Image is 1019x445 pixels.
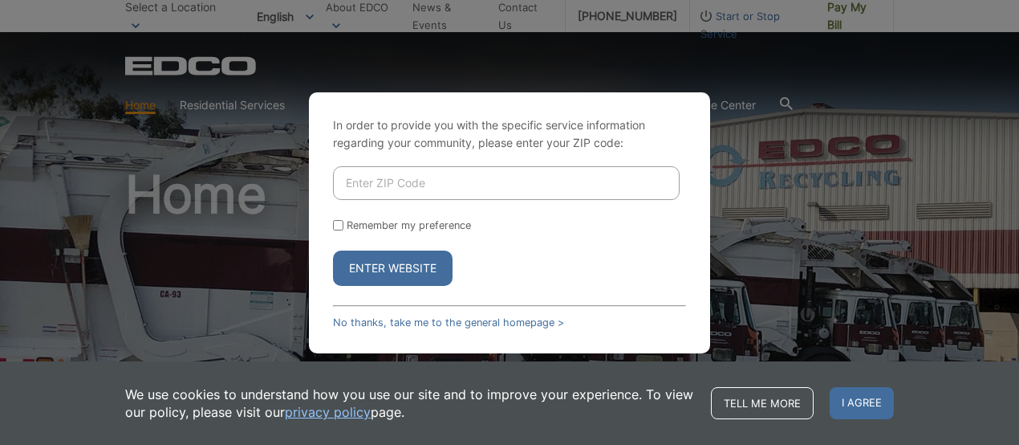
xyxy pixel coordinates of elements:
[333,116,686,152] p: In order to provide you with the specific service information regarding your community, please en...
[830,387,894,419] span: I agree
[285,403,371,421] a: privacy policy
[711,387,814,419] a: Tell me more
[347,219,471,231] label: Remember my preference
[333,251,453,286] button: Enter Website
[125,386,695,421] p: We use cookies to understand how you use our site and to improve your experience. To view our pol...
[333,166,680,200] input: Enter ZIP Code
[333,316,564,329] a: No thanks, take me to the general homepage >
